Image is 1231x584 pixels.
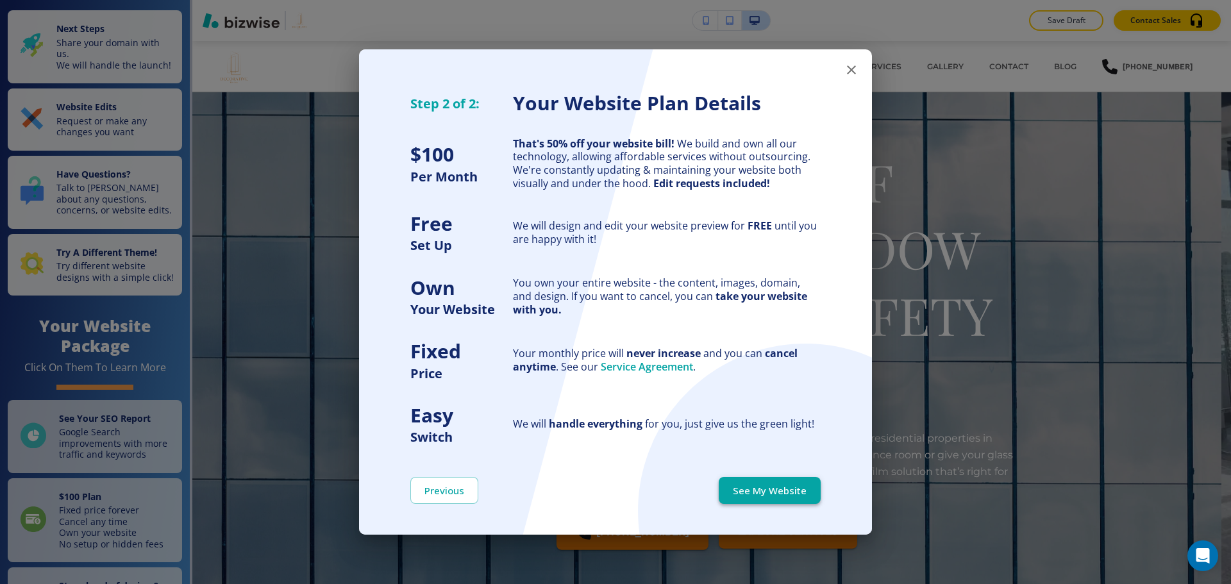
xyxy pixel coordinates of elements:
[410,402,453,428] strong: Easy
[513,347,821,374] div: Your monthly price will and you can . See our .
[410,210,453,237] strong: Free
[626,346,701,360] strong: never increase
[410,365,513,382] h5: Price
[653,176,770,190] strong: Edit requests included!
[513,219,821,246] div: We will design and edit your website preview for until you are happy with it!
[410,428,513,446] h5: Switch
[410,95,513,112] h5: Step 2 of 2:
[410,141,454,167] strong: $ 100
[513,137,674,151] strong: That's 50% off your website bill!
[410,477,478,504] button: Previous
[410,301,513,318] h5: Your Website
[410,274,455,301] strong: Own
[719,477,821,504] button: See My Website
[410,168,513,185] h5: Per Month
[513,90,821,117] h3: Your Website Plan Details
[513,276,821,316] div: You own your entire website - the content, images, domain, and design. If you want to cancel, you...
[410,338,461,364] strong: Fixed
[513,137,821,190] div: We build and own all our technology, allowing affordable services without outsourcing. We're cons...
[1187,540,1218,571] div: Open Intercom Messenger
[513,289,807,317] strong: take your website with you.
[513,346,798,374] strong: cancel anytime
[549,417,642,431] strong: handle everything
[410,237,513,254] h5: Set Up
[513,417,821,431] div: We will for you, just give us the green light!
[748,219,772,233] strong: FREE
[601,360,693,374] a: Service Agreement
